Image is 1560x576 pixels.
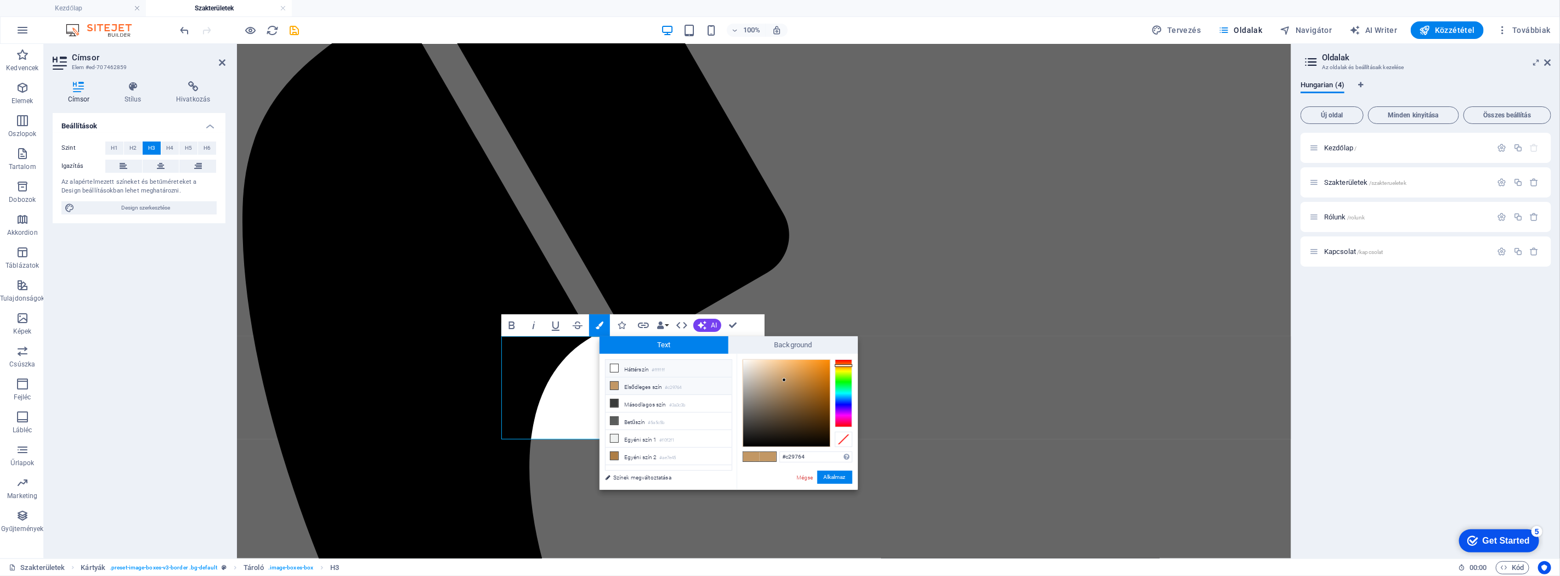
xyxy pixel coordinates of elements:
button: AI [693,319,721,332]
span: AI [711,322,717,329]
h6: Munkamenet idő [1458,561,1487,574]
span: /rolunk [1347,214,1365,221]
span: /szakterueletek [1369,180,1406,186]
p: Táblázatok [5,261,39,270]
button: H2 [124,142,142,155]
p: Űrlapok [10,459,34,467]
button: Underline (Ctrl+U) [545,314,566,336]
div: Az alapértelmezett színeket és betűméreteket a Design beállításokban lehet meghatározni. [61,178,217,196]
p: Képek [13,327,32,336]
span: H4 [166,142,173,155]
div: Megkettőzés [1513,143,1523,153]
span: Background [728,336,858,354]
button: Confirm (Ctrl+⏎) [722,314,743,336]
span: Tervezés [1152,25,1201,36]
div: Rólunk/rolunk [1321,213,1492,221]
button: Új oldal [1301,106,1364,124]
div: Beállítások [1497,247,1507,256]
div: Megkettőzés [1513,247,1523,256]
span: Hungarian (4) [1301,78,1344,94]
i: Mentés (Ctrl+S) [289,24,301,37]
div: Tervezés (Ctrl+Alt+Y) [1148,21,1206,39]
button: Navigátor [1276,21,1337,39]
small: #5a5c5b [648,419,664,427]
button: 100% [727,24,766,37]
button: H5 [179,142,197,155]
a: Mégse [795,473,815,482]
p: Lábléc [13,426,32,434]
div: Eltávolítás [1530,247,1539,256]
span: Kattintson a kijelöléshez. Dupla kattintás az szerkesztéshez [330,561,339,574]
p: Oszlopok [8,129,36,138]
div: Kezdőlap/ [1321,144,1492,151]
button: Továbbiak [1493,21,1555,39]
button: Összes beállítás [1463,106,1551,124]
span: H3 [148,142,155,155]
span: Kattintson az oldal megnyitásához [1324,213,1365,221]
p: Dobozok [9,195,36,204]
span: : [1477,563,1479,572]
button: Oldalak [1214,21,1267,39]
span: H1 [111,142,118,155]
button: Link [633,314,654,336]
button: H4 [161,142,179,155]
div: Get Started 5 items remaining, 0% complete [9,5,89,29]
span: Kód [1501,561,1524,574]
small: #f0f2f1 [660,437,675,444]
div: 5 [81,2,92,13]
span: Oldalak [1218,25,1262,36]
div: Megkettőzés [1513,178,1523,187]
button: Usercentrics [1538,561,1551,574]
span: . preset-image-boxes-v3-border .bg-default [110,561,217,574]
button: Kattintson ide az előnézeti módból való kilépéshez és a szerkesztés folytatásához [244,24,257,37]
div: Szakterületek/szakterueletek [1321,179,1492,186]
li: Betűszín [606,413,732,430]
h3: Az oldalak és beállításaik kezelése [1322,63,1529,72]
button: Minden kinyitása [1368,106,1459,124]
div: Eltávolítás [1530,178,1539,187]
span: / [1354,145,1356,151]
span: Kattintson a kijelöléshez. Dupla kattintás az szerkesztéshez [244,561,264,574]
i: Ez az elem egy testreszabható előre beállítás [222,564,227,571]
div: Beállítások [1497,178,1507,187]
span: Minden kinyitása [1373,112,1454,118]
span: Kattintson az oldal megnyitásához [1324,144,1356,152]
span: Új oldal [1305,112,1359,118]
li: Egyéni szín 2 [606,448,732,465]
button: Italic (Ctrl+I) [523,314,544,336]
h2: Oldalak [1322,53,1551,63]
div: Eltávolítás [1530,212,1539,222]
nav: breadcrumb [81,561,339,574]
div: Get Started [32,12,80,22]
button: Data Bindings [655,314,670,336]
button: Közzététel [1411,21,1484,39]
button: Colors [589,314,610,336]
div: Nyelv fülek [1301,81,1551,102]
button: save [288,24,301,37]
li: Elsődleges szín [606,377,732,395]
p: Fejléc [14,393,31,402]
p: Elemek [12,97,33,105]
p: Marketing [7,492,37,500]
button: reload [266,24,279,37]
span: . image-boxes-box [268,561,314,574]
span: Kattintson az oldal megnyitásához [1324,178,1406,187]
h6: 100% [743,24,761,37]
span: 00 00 [1469,561,1486,574]
h4: Beállítások [53,113,225,133]
span: H5 [185,142,192,155]
label: Szint [61,142,105,155]
span: Összes beállítás [1468,112,1546,118]
button: undo [178,24,191,37]
i: Weboldal újratöltése [267,24,279,37]
h3: Elem #ed-707462859 [72,63,204,72]
small: #ffffff [652,366,665,374]
span: Továbbiak [1497,25,1551,36]
div: Beállítások [1497,143,1507,153]
a: Kattintson a kijelölés megszüntetéséhez. Dupla kattintás az oldalak megnyitásához [9,561,65,574]
span: #c29764 [760,452,776,461]
p: Gyűjtemények [1,524,43,533]
small: #3a3c3b [669,402,686,409]
span: Kattintson a kijelöléshez. Dupla kattintás az szerkesztéshez [81,561,105,574]
button: Icons [611,314,632,336]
